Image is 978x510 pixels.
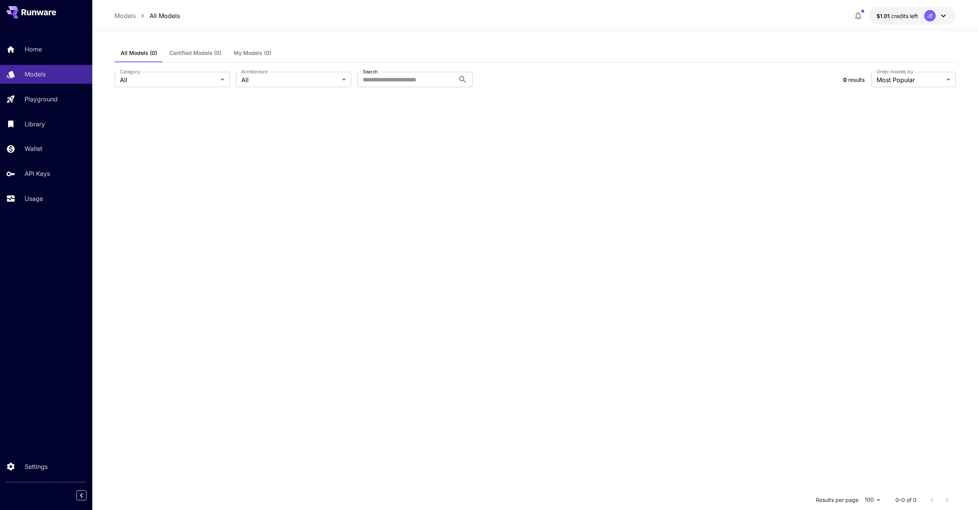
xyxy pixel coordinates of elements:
a: Models [115,11,136,20]
button: Collapse sidebar [76,490,86,500]
div: 100 [862,494,883,505]
div: $1.00963 [877,12,918,20]
span: All [120,75,218,84]
label: Order models by [877,68,913,75]
span: credits left [891,13,918,19]
p: Settings [25,462,48,471]
a: All Models [149,11,180,20]
p: API Keys [25,169,50,178]
p: Home [25,45,42,54]
p: 0–0 of 0 [895,496,917,504]
span: My Models (0) [234,50,271,56]
span: 0 [843,76,847,83]
span: results [848,76,865,83]
label: Search [363,68,378,75]
p: Results per page [816,496,858,504]
div: JE [924,10,936,22]
div: Collapse sidebar [82,488,92,502]
button: $1.00963JE [869,7,956,25]
p: Models [25,70,46,79]
span: All Models (0) [121,50,157,56]
p: Playground [25,94,58,104]
span: Most Popular [877,75,943,84]
p: Wallet [25,144,42,153]
span: Certified Models (0) [169,50,221,56]
p: Usage [25,194,43,203]
p: Library [25,119,45,129]
label: Category [120,68,140,75]
label: Architecture [241,68,267,75]
nav: breadcrumb [115,11,180,20]
span: All [241,75,339,84]
span: $1.01 [877,13,891,19]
